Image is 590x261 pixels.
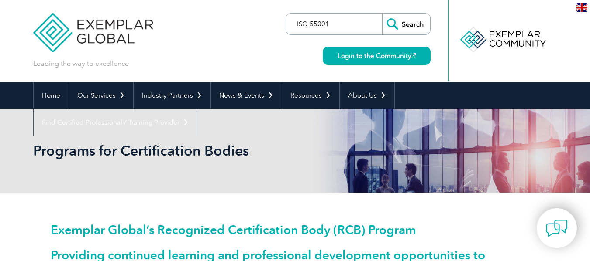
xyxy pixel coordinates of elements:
input: Search [382,14,430,34]
a: Industry Partners [134,82,210,109]
img: contact-chat.png [546,217,568,239]
a: Home [34,82,69,109]
h2: Programs for Certification Bodies [33,144,400,158]
p: Leading the way to excellence [33,59,129,68]
a: News & Events [211,82,282,109]
a: About Us [340,82,394,109]
img: en [576,3,587,12]
a: Our Services [69,82,133,109]
h1: Exemplar Global’s Recognized Certification Body (RCB) Program [51,223,540,236]
a: Find Certified Professional / Training Provider [34,109,197,136]
a: Resources [282,82,339,109]
a: Login to the Community [323,47,431,65]
img: open_square.png [411,53,416,58]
